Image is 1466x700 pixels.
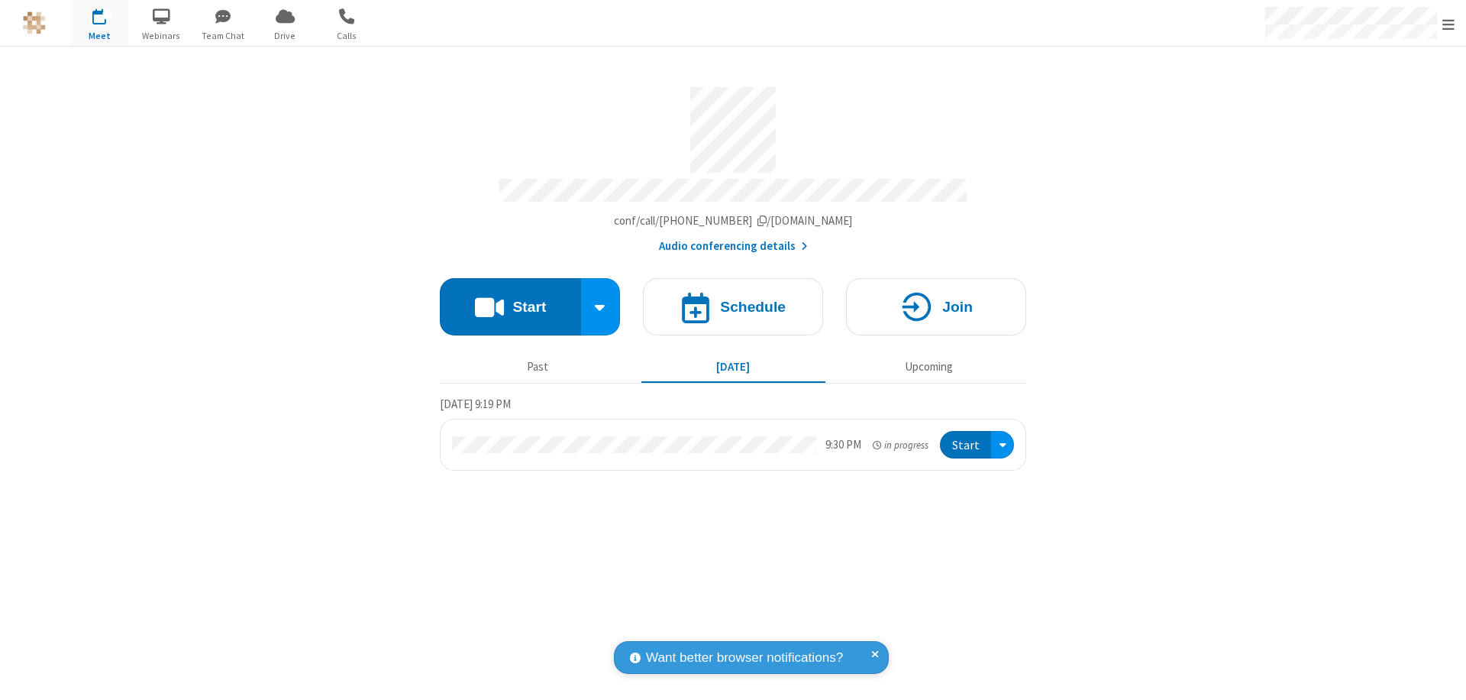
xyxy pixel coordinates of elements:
[873,438,928,452] em: in progress
[440,76,1026,255] section: Account details
[71,29,128,43] span: Meet
[446,352,630,381] button: Past
[440,395,1026,472] section: Today's Meetings
[103,8,113,20] div: 1
[614,213,853,228] span: Copy my meeting room link
[581,278,621,335] div: Start conference options
[133,29,190,43] span: Webinars
[614,212,853,230] button: Copy my meeting room linkCopy my meeting room link
[257,29,314,43] span: Drive
[825,436,861,454] div: 9:30 PM
[940,431,991,459] button: Start
[659,238,808,255] button: Audio conferencing details
[440,278,581,335] button: Start
[643,278,823,335] button: Schedule
[720,300,786,314] h4: Schedule
[195,29,252,43] span: Team Chat
[641,352,825,381] button: [DATE]
[846,278,1026,335] button: Join
[440,397,511,411] span: [DATE] 9:19 PM
[512,300,546,314] h4: Start
[942,300,973,314] h4: Join
[991,431,1014,459] div: Open menu
[646,648,843,668] span: Want better browser notifications?
[318,29,376,43] span: Calls
[837,352,1021,381] button: Upcoming
[23,11,46,34] img: QA Selenium DO NOT DELETE OR CHANGE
